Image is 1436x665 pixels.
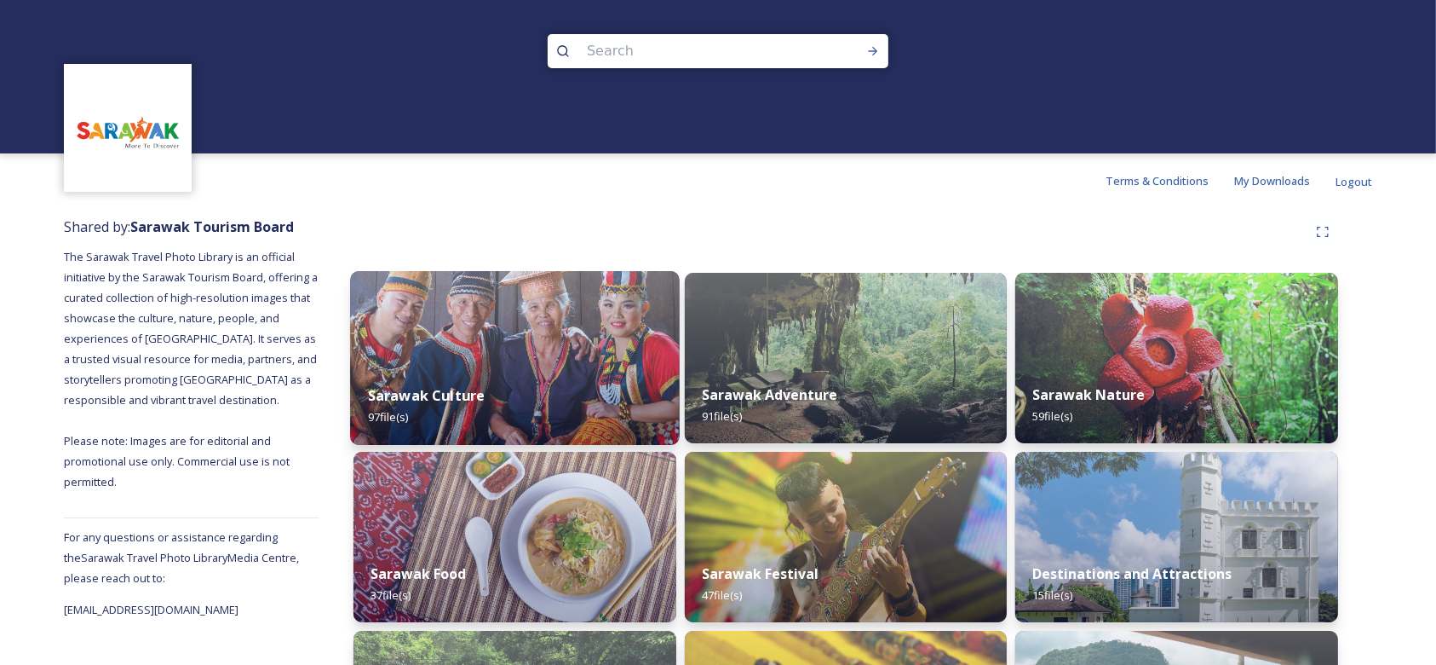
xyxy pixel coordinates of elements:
strong: Sarawak Food [370,564,466,583]
span: 47 file(s) [702,587,742,603]
strong: Sarawak Culture [368,386,485,405]
img: 6dba278b-01a5-4647-b279-99ea9567e0bd.jpg [353,452,676,622]
strong: Sarawak Tourism Board [130,217,294,236]
span: For any questions or assistance regarding the Sarawak Travel Photo Library Media Centre, please r... [64,529,299,586]
span: Shared by: [64,217,294,236]
span: 91 file(s) [702,408,742,424]
img: 7b9a9bb1-762c-4faa-9c70-33daba0ad40c.jpg [685,273,1008,443]
span: 15 file(s) [1032,587,1072,603]
span: 37 file(s) [370,587,411,603]
span: The Sarawak Travel Photo Library is an official initiative by the Sarawak Tourism Board, offering... [64,249,320,489]
span: 59 file(s) [1032,408,1072,424]
img: fa566219-b555-4257-8fb8-cd3bddac3f48.jpg [350,271,679,445]
strong: Sarawak Nature [1032,385,1145,404]
img: 16df86b6-5766-4e7e-ae6c-6b8a900455b1.jpg [1015,452,1338,622]
img: a0b29c06-dbd7-41a1-9738-906831b75aec.jpg [1015,273,1338,443]
span: [EMAIL_ADDRESS][DOMAIN_NAME] [64,602,238,617]
span: Logout [1335,174,1372,189]
strong: Destinations and Attractions [1032,564,1232,583]
a: My Downloads [1234,171,1335,191]
span: My Downloads [1234,173,1310,188]
span: Terms & Conditions [1106,173,1209,188]
strong: Sarawak Adventure [702,385,837,404]
span: 97 file(s) [368,409,409,425]
a: Terms & Conditions [1106,171,1234,191]
strong: Sarawak Festival [702,564,819,583]
img: 379b1690-a1ed-4002-9831-7e214d382044.jpg [685,452,1008,622]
